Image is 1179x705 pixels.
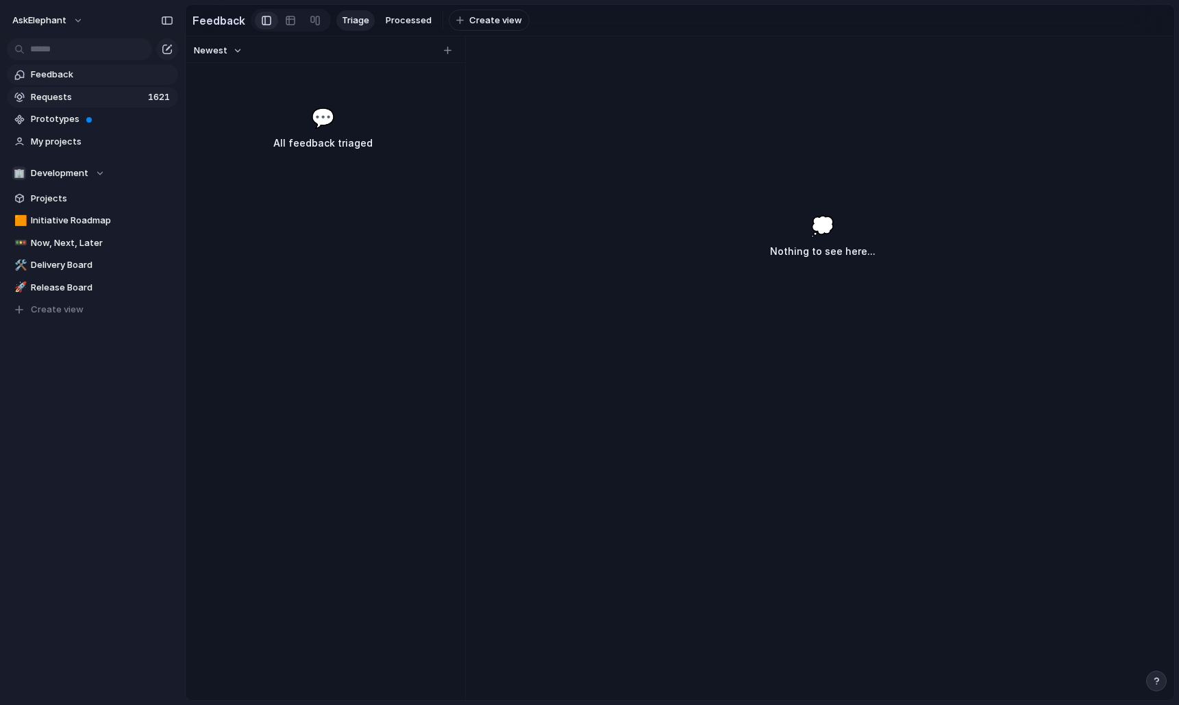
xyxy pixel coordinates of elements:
[12,281,26,295] button: 🚀
[31,112,173,126] span: Prototypes
[31,214,173,227] span: Initiative Roadmap
[31,236,173,250] span: Now, Next, Later
[7,132,178,152] a: My projects
[810,212,834,240] span: 💭
[7,233,178,253] a: 🚥Now, Next, Later
[148,90,173,104] span: 1621
[12,14,66,27] span: AskElephant
[193,12,245,29] h2: Feedback
[311,103,335,132] span: 💬
[14,235,24,251] div: 🚥
[31,258,173,272] span: Delivery Board
[12,258,26,272] button: 🛠️
[31,192,173,206] span: Projects
[194,44,227,58] span: Newest
[12,236,26,250] button: 🚥
[380,10,437,31] a: Processed
[770,243,876,260] h3: Nothing to see here...
[7,210,178,231] a: 🟧Initiative Roadmap
[7,255,178,275] a: 🛠️Delivery Board
[7,64,178,85] a: Feedback
[7,163,178,184] button: 🏢Development
[12,166,26,180] div: 🏢
[192,42,245,60] button: Newest
[218,135,427,151] h3: All feedback triaged
[31,281,173,295] span: Release Board
[14,213,24,229] div: 🟧
[7,188,178,209] a: Projects
[449,10,530,32] button: Create view
[7,277,178,298] a: 🚀Release Board
[31,166,88,180] span: Development
[31,303,84,317] span: Create view
[31,135,173,149] span: My projects
[386,14,432,27] span: Processed
[342,14,369,27] span: Triage
[14,280,24,295] div: 🚀
[14,258,24,273] div: 🛠️
[7,87,178,108] a: Requests1621
[7,299,178,320] button: Create view
[469,14,522,27] span: Create view
[12,214,26,227] button: 🟧
[31,90,144,104] span: Requests
[7,109,178,129] a: Prototypes
[6,10,90,32] button: AskElephant
[336,10,375,31] a: Triage
[31,68,173,82] span: Feedback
